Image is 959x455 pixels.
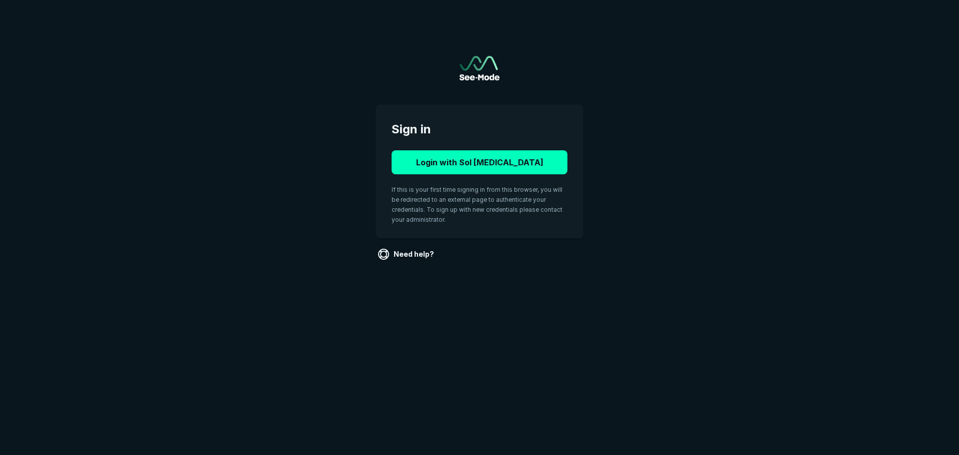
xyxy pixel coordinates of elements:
[460,56,499,80] img: See-Mode Logo
[392,186,562,223] span: If this is your first time signing in from this browser, you will be redirected to an external pa...
[392,120,567,138] span: Sign in
[460,56,499,80] a: Go to sign in
[376,246,438,262] a: Need help?
[392,150,567,174] button: Login with Sol [MEDICAL_DATA]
